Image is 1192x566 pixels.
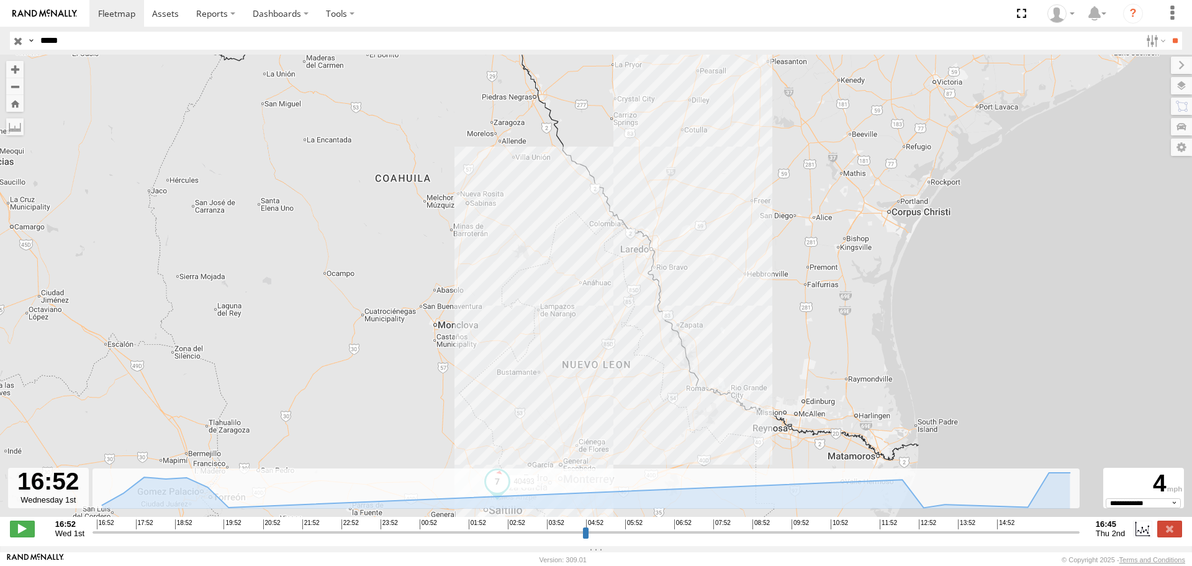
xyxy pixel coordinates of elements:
[586,519,603,529] span: 04:52
[674,519,692,529] span: 06:52
[880,519,897,529] span: 11:52
[1157,521,1182,537] label: Close
[55,519,84,529] strong: 16:52
[547,519,564,529] span: 03:52
[919,519,936,529] span: 12:52
[469,519,486,529] span: 01:52
[263,519,281,529] span: 20:52
[997,519,1014,529] span: 14:52
[223,519,241,529] span: 19:52
[1171,139,1192,156] label: Map Settings
[6,95,24,112] button: Zoom Home
[1096,519,1126,529] strong: 16:45
[7,554,64,566] a: Visit our Website
[1062,556,1185,564] div: © Copyright 2025 -
[625,519,643,529] span: 05:52
[341,519,359,529] span: 22:52
[420,519,437,529] span: 00:52
[1096,529,1126,538] span: Thu 2nd Oct 2025
[1123,4,1143,24] i: ?
[26,32,36,50] label: Search Query
[302,519,320,529] span: 21:52
[1105,470,1182,498] div: 4
[55,529,84,538] span: Wed 1st Oct 2025
[713,519,731,529] span: 07:52
[752,519,770,529] span: 08:52
[6,78,24,95] button: Zoom out
[831,519,848,529] span: 10:52
[175,519,192,529] span: 18:52
[792,519,809,529] span: 09:52
[97,519,114,529] span: 16:52
[6,118,24,135] label: Measure
[1141,32,1168,50] label: Search Filter Options
[1119,556,1185,564] a: Terms and Conditions
[1043,4,1079,23] div: Caseta Laredo TX
[6,61,24,78] button: Zoom in
[508,519,525,529] span: 02:52
[540,556,587,564] div: Version: 309.01
[136,519,153,529] span: 17:52
[958,519,975,529] span: 13:52
[12,9,77,18] img: rand-logo.svg
[10,521,35,537] label: Play/Stop
[381,519,398,529] span: 23:52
